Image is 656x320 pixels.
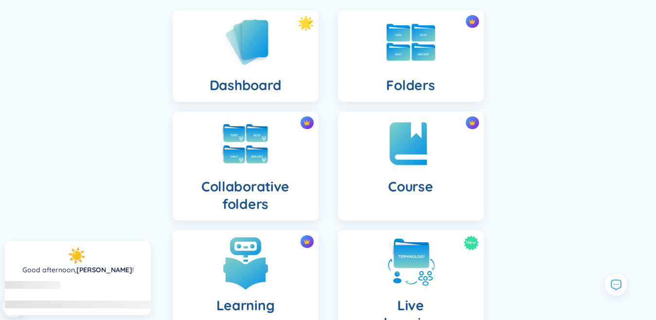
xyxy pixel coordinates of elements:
[303,238,310,245] img: crown icon
[469,119,476,126] img: crown icon
[386,76,435,94] h4: Folders
[469,18,476,25] img: crown icon
[163,10,328,102] a: Dashboard
[22,264,134,275] div: !
[163,112,328,221] a: crown iconCollaborative folders
[22,265,76,274] span: Good afternoon ,
[216,297,275,314] h4: Learning
[76,265,132,274] a: [PERSON_NAME]
[328,10,494,102] a: crown iconFolders
[466,235,476,250] span: New
[180,178,311,213] h4: Collaborative folders
[388,178,433,195] h4: Course
[210,76,281,94] h4: Dashboard
[328,112,494,221] a: crown iconCourse
[303,119,310,126] img: crown icon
